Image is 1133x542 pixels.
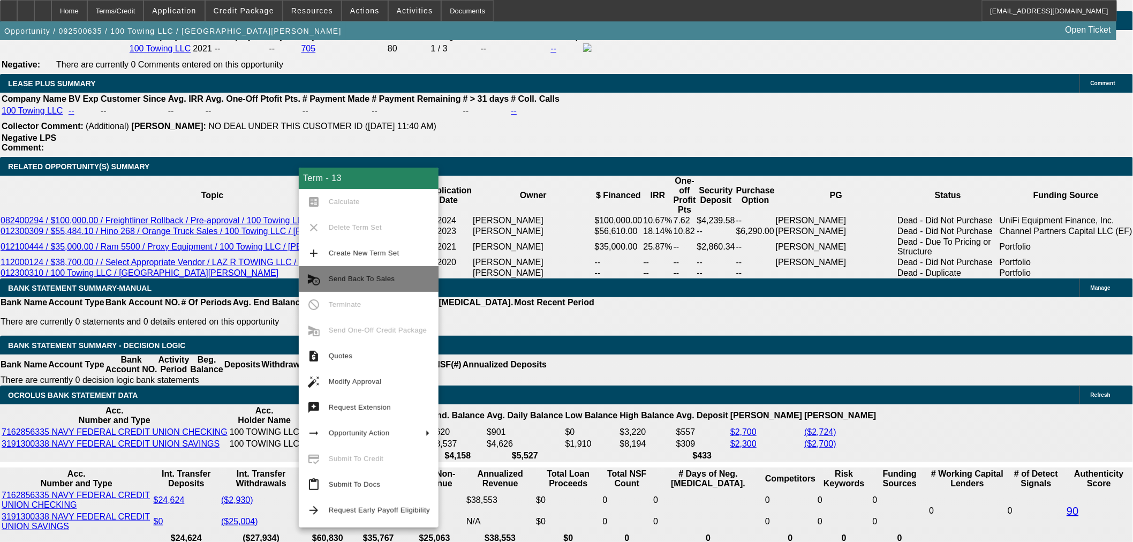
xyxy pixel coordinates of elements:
td: -- [697,226,736,237]
th: Int. Transfer Withdrawals [221,469,301,489]
td: $100,000.00 [594,215,643,226]
span: Credit Package [214,6,274,15]
th: Avg. Deposit [676,405,729,426]
th: # Mts. Neg. [MEDICAL_DATA]. [391,297,514,308]
span: OCROLUS BANK STATEMENT DATA [8,391,138,400]
td: 10.82 [673,226,697,237]
mat-icon: auto_fix_high [307,375,320,388]
th: Annualized Revenue [466,469,534,489]
b: # Coll. Calls [511,94,560,103]
th: # Days of Neg. [MEDICAL_DATA]. [653,469,764,489]
b: BV Exp [69,94,99,103]
span: Create New Term Set [329,249,399,257]
div: Term - 13 [299,168,439,189]
b: Avg. One-Off Ptofit Pts. [206,94,300,103]
th: Funding Sources [872,469,928,489]
td: [PERSON_NAME] [472,268,594,278]
a: 082400294 / $100,000.00 / Freightliner Rollback / Pre-approval / 100 Towing LLC / [PERSON_NAME] [1,216,386,225]
td: Channel Partners Capital LLC (EF) [999,226,1133,237]
td: [PERSON_NAME] [472,226,594,237]
a: ($2,700) [804,439,836,448]
td: -- [697,268,736,278]
button: Activities [389,1,441,21]
th: $5,527 [486,450,564,461]
td: $309 [676,439,729,449]
th: Purchase Option [736,176,775,215]
a: $24,624 [154,495,185,505]
mat-icon: arrow_forward [307,504,320,517]
td: -- [643,257,673,268]
th: Acc. Number and Type [1,405,228,426]
span: RELATED OPPORTUNITY(S) SUMMARY [8,162,149,171]
td: -- [673,237,697,257]
a: 705 [301,44,316,53]
span: Opportunity / 092500635 / 100 Towing LLC / [GEOGRAPHIC_DATA][PERSON_NAME] [4,27,342,35]
th: Withdrawls [261,355,307,375]
span: Send Back To Sales [329,275,395,283]
th: $433 [676,450,729,461]
a: ($25,004) [221,517,258,526]
a: -- [511,106,517,115]
b: # Payment Made [303,94,369,103]
td: -- [480,43,549,55]
mat-icon: try [307,401,320,414]
td: -- [269,43,300,55]
td: 0 [872,490,928,510]
td: $4,626 [486,439,564,449]
td: -- [697,257,736,268]
td: N/A [466,511,534,532]
th: NSF(#) [433,355,462,375]
td: $35,000.00 [594,237,643,257]
th: Acc. Holder Name [229,405,300,426]
button: Application [144,1,204,21]
td: $0 [535,511,601,532]
td: -- [673,268,697,278]
td: [PERSON_NAME] [472,215,594,226]
td: [PERSON_NAME] [775,226,897,237]
p: There are currently 0 statements and 0 details entered on this opportunity [1,317,594,327]
span: 0 [930,506,934,515]
td: 7.62 [673,215,697,226]
a: 012300309 / $55,484.10 / Hino 268 / Orange Truck Sales / 100 Towing LLC / [PERSON_NAME] / BFC1910... [1,227,424,236]
td: 0 [602,490,652,510]
td: $8,194 [620,439,675,449]
td: $2,860.34 [697,237,736,257]
td: -- [643,268,673,278]
a: -- [69,106,74,115]
b: Negative LPS Comment: [2,133,56,152]
td: 0 [765,490,816,510]
td: 0 [817,511,871,532]
td: [PERSON_NAME] [775,237,897,257]
th: Annualized Deposits [462,355,547,375]
th: Owner [472,176,594,215]
span: -- [215,44,221,53]
td: [PERSON_NAME] [472,237,594,257]
td: 11/2020 [425,257,472,268]
td: -- [371,106,461,116]
a: 3191300338 NAVY FEDERAL CREDIT UNION SAVINGS [2,512,150,531]
th: # Of Periods [181,297,232,308]
span: Resources [291,6,333,15]
td: -- [594,257,643,268]
div: $38,553 [466,495,534,505]
td: -- [736,237,775,257]
td: Portfolio [999,268,1133,278]
th: [PERSON_NAME] [804,405,877,426]
th: Risk Keywords [817,469,871,489]
a: 7162856335 NAVY FEDERAL CREDIT UNION CHECKING [2,491,150,509]
td: 18.14% [643,226,673,237]
th: High Balance [620,405,675,426]
td: 0 [872,511,928,532]
a: 012300310 / 100 Towing LLC / [GEOGRAPHIC_DATA][PERSON_NAME] [1,268,278,277]
th: Authenticity Score [1066,469,1132,489]
a: -- [551,44,557,53]
td: 2021 [192,43,213,55]
span: (Additional) [86,122,129,131]
a: 3191300338 NAVY FEDERAL CREDIT UNION SAVINGS [2,439,220,448]
a: 7162856335 NAVY FEDERAL CREDIT UNION CHECKING [2,427,228,436]
span: NO DEAL UNDER THIS CUSOTMER ID ([DATE] 11:40 AM) [208,122,436,131]
td: $56,610.00 [594,226,643,237]
span: There are currently 0 Comments entered on this opportunity [56,60,283,69]
td: $3,537 [430,439,485,449]
a: 100 Towing LLC [130,44,191,53]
